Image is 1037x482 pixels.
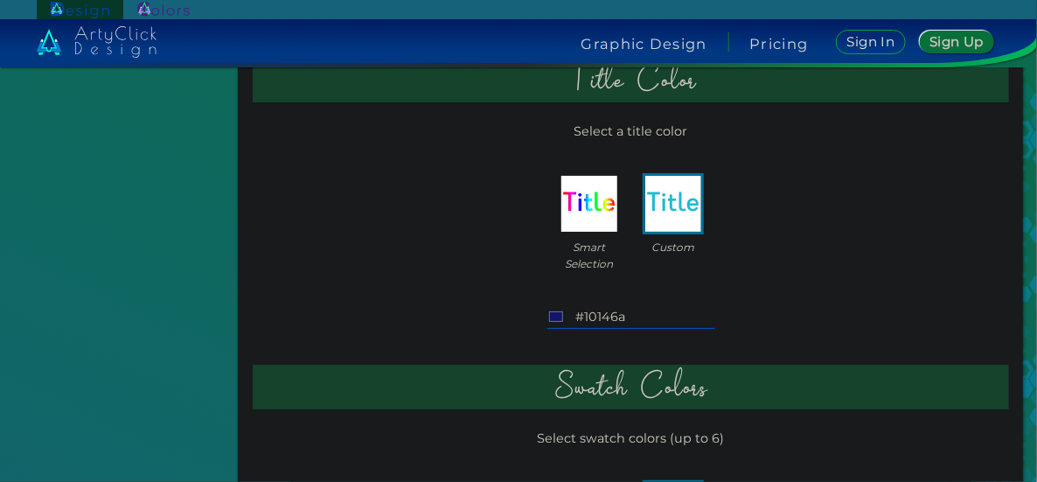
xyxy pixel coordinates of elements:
h5: Sign Up [932,36,981,48]
a: Pricing [749,37,808,51]
h4: Graphic Design [581,37,707,51]
h2: Title Color [253,58,1009,102]
img: ArtyClick Colors logo [137,2,190,18]
img: col_title_auto.jpg [561,176,617,232]
h2: Swatch Colors [253,365,1009,409]
span: Smart Selection [565,239,613,272]
span: Custom [651,239,694,255]
input: #0000ff, blue [547,308,715,327]
p: Select swatch colors (up to 6) [253,423,1009,455]
img: artyclick_design_logo_white_combined_path.svg [37,26,157,58]
img: col_title_custom.jpg [645,176,701,232]
h5: Sign In [849,36,893,48]
p: Select a title color [253,115,1009,148]
a: Sign Up [923,31,990,52]
a: Sign In [839,31,902,53]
